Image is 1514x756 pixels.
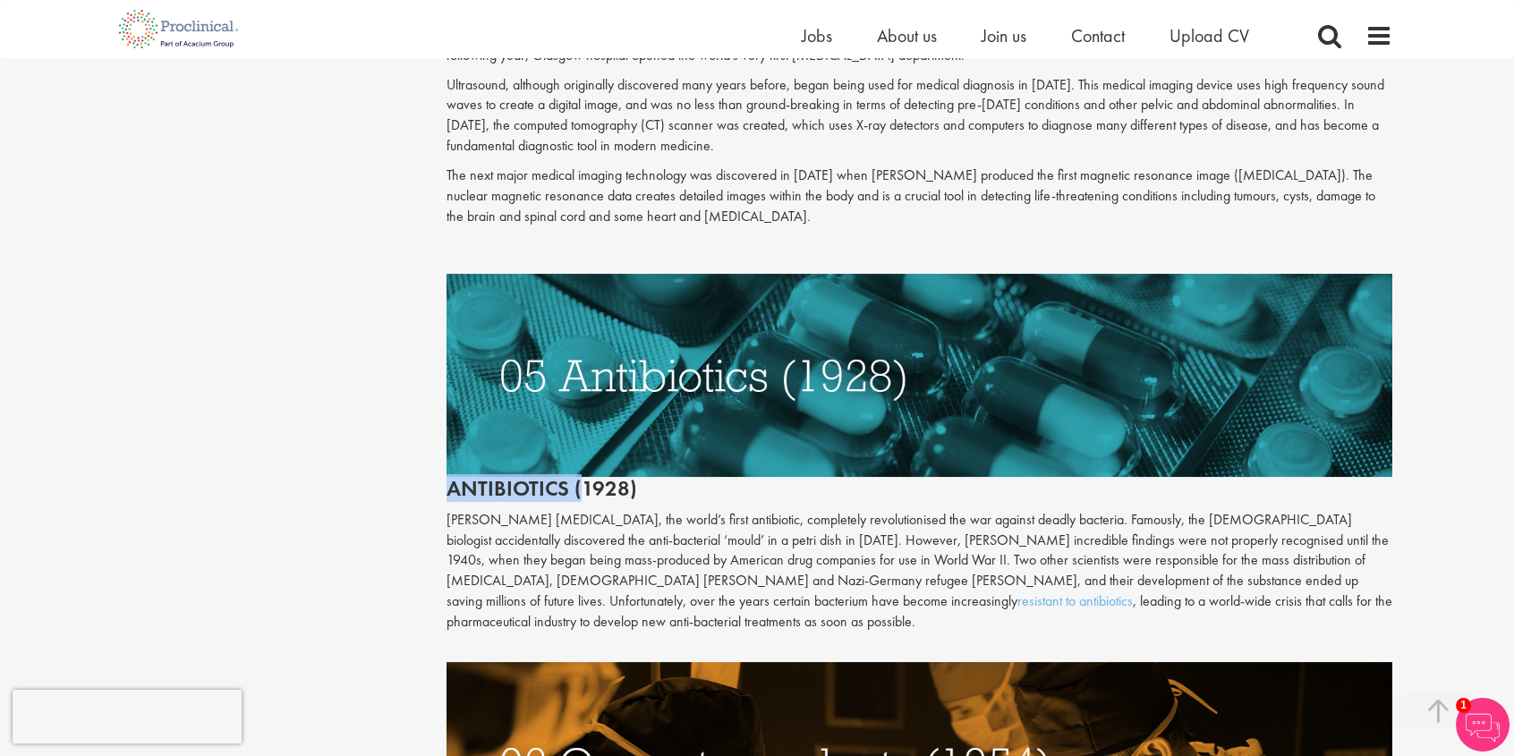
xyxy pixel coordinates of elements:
a: Upload CV [1170,24,1249,47]
p: The next major medical imaging technology was discovered in [DATE] when [PERSON_NAME] produced th... [447,166,1393,227]
h2: Antibiotics (1928) [447,274,1393,500]
img: Chatbot [1456,698,1510,752]
a: resistant to antibiotics [1017,591,1133,610]
p: [PERSON_NAME] [MEDICAL_DATA], the world’s first antibiotic, completely revolutionised the war aga... [447,510,1393,633]
span: 1 [1456,698,1471,713]
iframe: reCAPTCHA [13,690,242,743]
p: Ultrasound, although originally discovered many years before, began being used for medical diagno... [447,75,1393,157]
img: antibiotics [447,274,1393,477]
a: Join us [982,24,1026,47]
a: Jobs [802,24,832,47]
a: Contact [1071,24,1125,47]
a: About us [877,24,937,47]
